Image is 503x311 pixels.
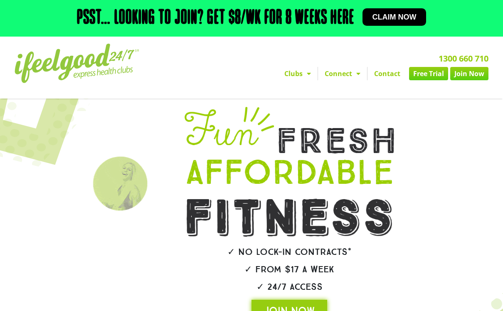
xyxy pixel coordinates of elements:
span: Claim now [372,13,417,21]
nav: Menu [183,67,488,80]
h2: ✓ No lock-in contracts* [161,247,418,257]
h2: Psst… Looking to join? Get $8/wk for 8 weeks here [77,8,354,28]
h2: ✓ 24/7 Access [161,282,418,291]
a: Contact [367,67,407,80]
a: Free Trial [409,67,448,80]
a: Claim now [362,8,427,26]
h2: ✓ From $17 a week [161,265,418,274]
a: Connect [318,67,367,80]
a: 1300 660 710 [439,53,488,64]
a: Join Now [450,67,488,80]
a: Clubs [278,67,318,80]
